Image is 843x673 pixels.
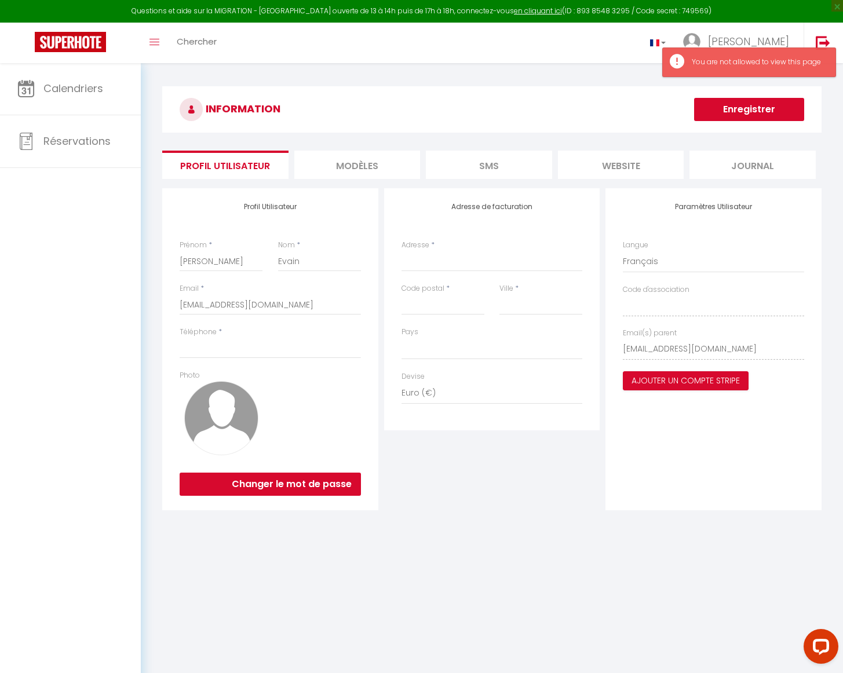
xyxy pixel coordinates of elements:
img: avatar.png [184,381,258,455]
label: Email [180,283,199,294]
img: Super Booking [35,32,106,52]
li: Journal [689,151,816,179]
button: Enregistrer [694,98,804,121]
span: Réservations [43,134,111,148]
li: website [558,151,684,179]
h4: Paramètres Utilisateur [623,203,804,211]
label: Code d'association [623,284,689,295]
label: Prénom [180,240,207,251]
img: logout [816,35,830,50]
h4: Adresse de facturation [402,203,583,211]
label: Pays [402,327,418,338]
label: Adresse [402,240,429,251]
button: Ajouter un compte Stripe [623,371,749,391]
label: Photo [180,370,200,381]
h4: Profil Utilisateur [180,203,361,211]
button: Changer le mot de passe [180,473,361,496]
div: You are not allowed to view this page [692,57,824,68]
li: SMS [426,151,552,179]
li: MODÈLES [294,151,421,179]
label: Langue [623,240,648,251]
label: Devise [402,371,425,382]
a: ... [PERSON_NAME] [674,23,804,63]
li: Profil Utilisateur [162,151,289,179]
label: Code postal [402,283,444,294]
span: Chercher [177,35,217,47]
a: Chercher [168,23,225,63]
span: Calendriers [43,81,103,96]
label: Nom [278,240,295,251]
label: Téléphone [180,327,217,338]
h3: INFORMATION [162,86,822,133]
label: Ville [499,283,513,294]
iframe: LiveChat chat widget [794,624,843,673]
img: ... [683,33,700,50]
label: Email(s) parent [623,328,677,339]
span: [PERSON_NAME] [708,34,789,49]
a: en cliquant ici [514,6,562,16]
